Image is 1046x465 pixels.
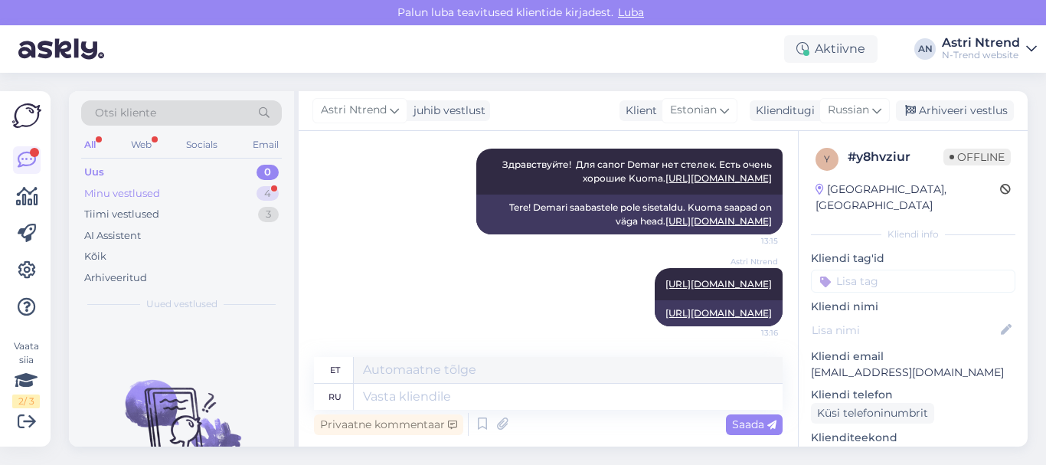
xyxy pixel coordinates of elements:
[257,186,279,201] div: 4
[848,148,943,166] div: # y8hvziur
[314,414,463,435] div: Privaatne kommentaar
[84,165,104,180] div: Uus
[896,100,1014,121] div: Arhiveeri vestlus
[811,387,1015,403] p: Kliendi telefon
[914,38,936,60] div: AN
[665,278,772,290] a: [URL][DOMAIN_NAME]
[812,322,998,339] input: Lisa nimi
[721,256,778,267] span: Astri Ntrend
[665,307,772,319] a: [URL][DOMAIN_NAME]
[84,207,159,222] div: Tiimi vestlused
[811,403,934,424] div: Küsi telefoninumbrit
[811,228,1015,241] div: Kliendi info
[942,37,1037,61] a: Astri NtrendN-Trend website
[84,270,147,286] div: Arhiveeritud
[321,102,387,119] span: Astri Ntrend
[12,395,40,408] div: 2 / 3
[476,195,783,234] div: Tere! Demari saabastele pole sisetaldu. Kuoma saapad on väga head.
[665,215,772,227] a: [URL][DOMAIN_NAME]
[811,270,1015,293] input: Lisa tag
[665,172,772,184] a: [URL][DOMAIN_NAME]
[828,102,869,119] span: Russian
[250,135,282,155] div: Email
[750,103,815,119] div: Klienditugi
[502,159,774,184] span: Здравствуйте! Для сапог Demar нет стелек. Есть очень хорошие Kuoma.
[81,135,99,155] div: All
[257,165,279,180] div: 0
[721,327,778,339] span: 13:16
[816,182,1000,214] div: [GEOGRAPHIC_DATA], [GEOGRAPHIC_DATA]
[811,365,1015,381] p: [EMAIL_ADDRESS][DOMAIN_NAME]
[95,105,156,121] span: Otsi kliente
[329,384,342,410] div: ru
[732,418,776,431] span: Saada
[824,153,830,165] span: y
[84,249,106,264] div: Kõik
[330,357,340,383] div: et
[146,297,217,311] span: Uued vestlused
[784,35,878,63] div: Aktiivne
[721,235,778,247] span: 13:15
[12,103,41,128] img: Askly Logo
[128,135,155,155] div: Web
[613,5,649,19] span: Luba
[183,135,221,155] div: Socials
[811,430,1015,446] p: Klienditeekond
[811,349,1015,365] p: Kliendi email
[84,228,141,244] div: AI Assistent
[670,102,717,119] span: Estonian
[407,103,485,119] div: juhib vestlust
[811,251,1015,267] p: Kliendi tag'id
[942,37,1020,49] div: Astri Ntrend
[12,339,40,408] div: Vaata siia
[942,49,1020,61] div: N-Trend website
[943,149,1011,165] span: Offline
[258,207,279,222] div: 3
[619,103,657,119] div: Klient
[84,186,160,201] div: Minu vestlused
[811,299,1015,315] p: Kliendi nimi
